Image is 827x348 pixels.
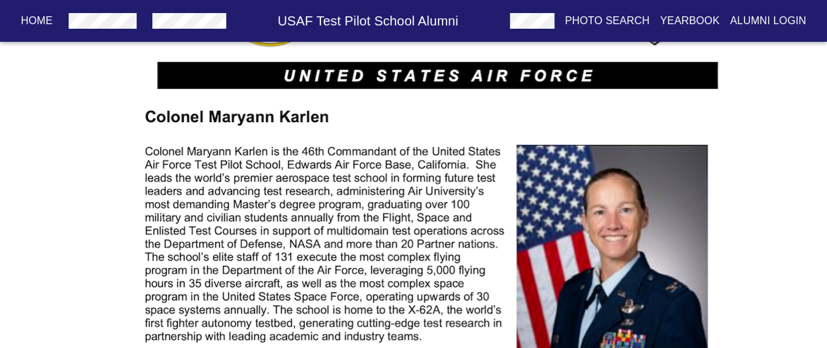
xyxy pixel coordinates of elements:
button: Photo Search [560,9,655,33]
p: Alumni Login [730,13,807,29]
p: Yearbook [660,13,719,29]
p: Home [21,13,53,29]
button: Alumni Login [725,9,812,33]
button: Home [16,9,58,33]
p: Photo Search [565,13,650,29]
h6: USAF Test Pilot School Alumni [231,10,505,31]
button: Yearbook [654,9,724,33]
